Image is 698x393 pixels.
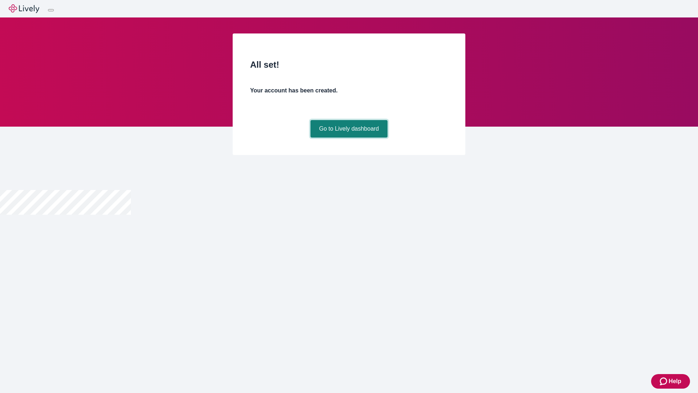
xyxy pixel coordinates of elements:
a: Go to Lively dashboard [310,120,388,138]
button: Log out [48,9,54,11]
img: Lively [9,4,39,13]
h2: All set! [250,58,448,71]
svg: Zendesk support icon [660,377,669,386]
button: Zendesk support iconHelp [651,374,690,389]
span: Help [669,377,681,386]
h4: Your account has been created. [250,86,448,95]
